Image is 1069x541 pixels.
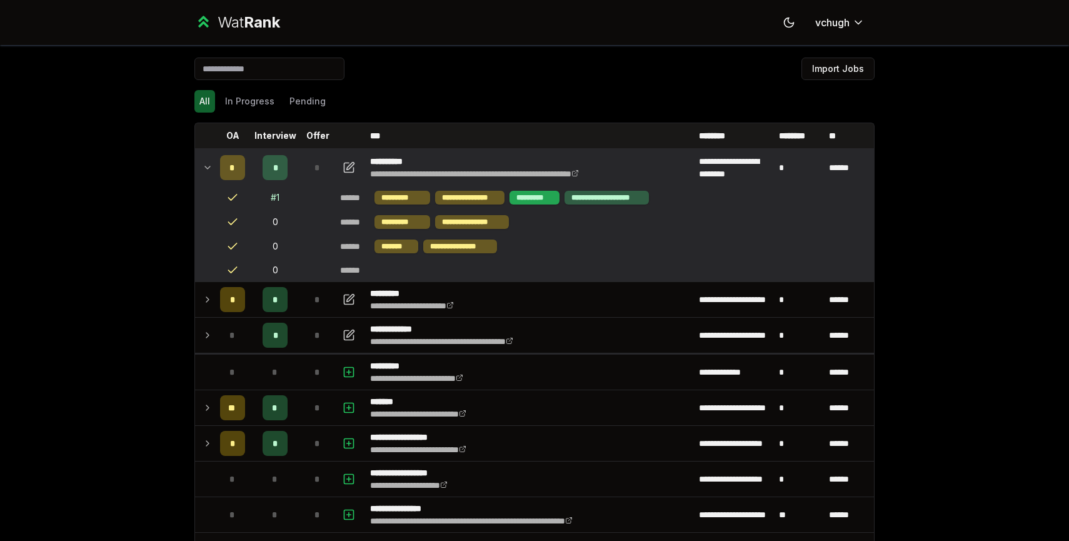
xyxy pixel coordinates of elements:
[194,90,215,113] button: All
[194,13,280,33] a: WatRank
[306,129,329,142] p: Offer
[805,11,875,34] button: vchugh
[250,210,300,234] td: 0
[226,129,239,142] p: OA
[220,90,279,113] button: In Progress
[244,13,280,31] span: Rank
[815,15,850,30] span: vchugh
[801,58,875,80] button: Import Jobs
[271,191,279,204] div: # 1
[218,13,280,33] div: Wat
[254,129,296,142] p: Interview
[250,259,300,281] td: 0
[250,235,300,258] td: 0
[284,90,331,113] button: Pending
